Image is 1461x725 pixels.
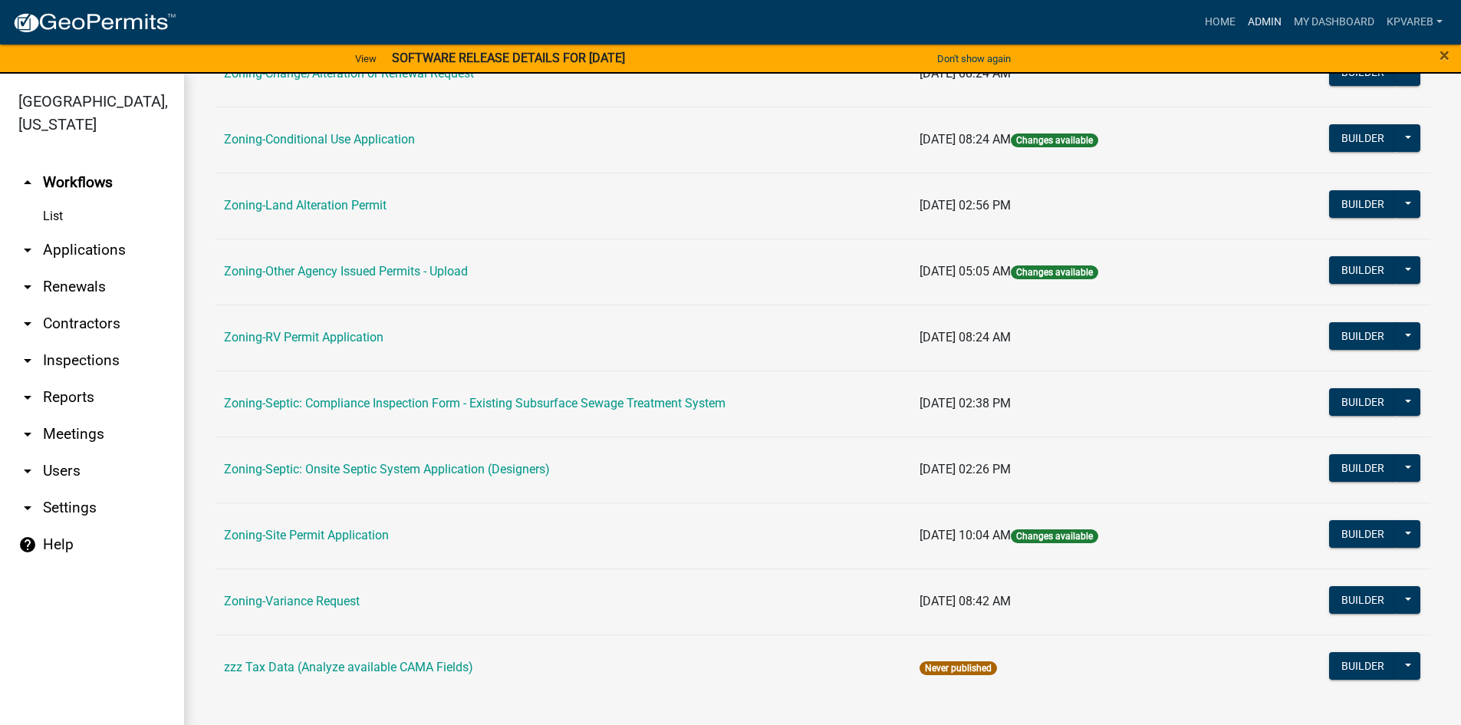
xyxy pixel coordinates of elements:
[1011,133,1098,147] span: Changes available
[1380,8,1449,37] a: kpvareb
[920,661,997,675] span: Never published
[224,132,415,147] a: Zoning-Conditional Use Application
[920,330,1011,344] span: [DATE] 08:24 AM
[224,198,387,213] a: Zoning-Land Alteration Permit
[920,528,1011,542] span: [DATE] 10:04 AM
[1440,46,1449,64] button: Close
[18,351,37,370] i: arrow_drop_down
[1288,8,1380,37] a: My Dashboard
[1440,44,1449,66] span: ×
[920,132,1011,147] span: [DATE] 08:24 AM
[920,396,1011,410] span: [DATE] 02:38 PM
[1329,124,1397,152] button: Builder
[349,46,383,71] a: View
[1329,652,1397,680] button: Builder
[1329,388,1397,416] button: Builder
[224,660,473,674] a: zzz Tax Data (Analyze available CAMA Fields)
[18,425,37,443] i: arrow_drop_down
[1011,265,1098,279] span: Changes available
[18,241,37,259] i: arrow_drop_down
[224,264,468,278] a: Zoning-Other Agency Issued Permits - Upload
[224,462,550,476] a: Zoning-Septic: Onsite Septic System Application (Designers)
[1329,322,1397,350] button: Builder
[1329,256,1397,284] button: Builder
[1329,58,1397,86] button: Builder
[1329,454,1397,482] button: Builder
[1242,8,1288,37] a: Admin
[224,528,389,542] a: Zoning-Site Permit Application
[920,264,1011,278] span: [DATE] 05:05 AM
[1329,190,1397,218] button: Builder
[931,46,1017,71] button: Don't show again
[920,594,1011,608] span: [DATE] 08:42 AM
[1011,529,1098,543] span: Changes available
[18,536,37,554] i: help
[18,173,37,192] i: arrow_drop_up
[224,330,383,344] a: Zoning-RV Permit Application
[920,198,1011,213] span: [DATE] 02:56 PM
[18,278,37,296] i: arrow_drop_down
[1329,520,1397,548] button: Builder
[920,462,1011,476] span: [DATE] 02:26 PM
[224,396,726,410] a: Zoning-Septic: Compliance Inspection Form - Existing Subsurface Sewage Treatment System
[1329,586,1397,614] button: Builder
[18,315,37,333] i: arrow_drop_down
[224,594,360,608] a: Zoning-Variance Request
[18,388,37,407] i: arrow_drop_down
[18,462,37,480] i: arrow_drop_down
[18,499,37,517] i: arrow_drop_down
[1199,8,1242,37] a: Home
[392,51,625,65] strong: SOFTWARE RELEASE DETAILS FOR [DATE]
